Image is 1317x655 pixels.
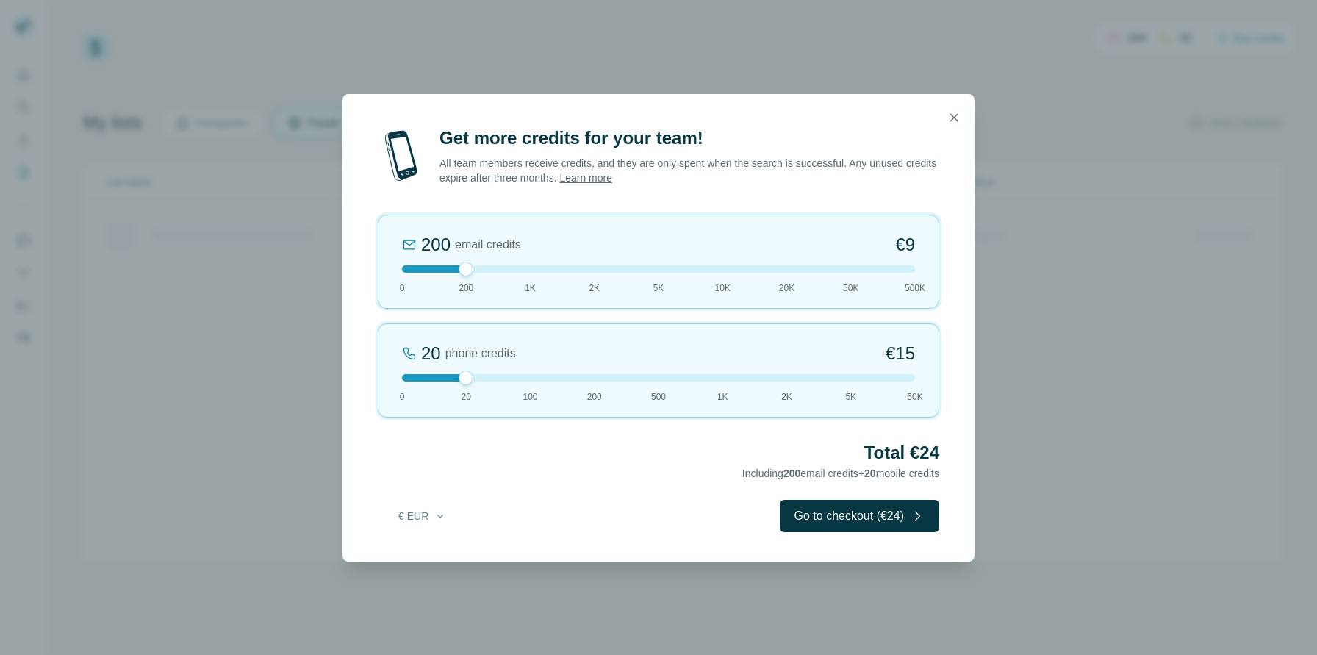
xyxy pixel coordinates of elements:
span: 50K [907,390,922,404]
span: 1K [525,282,536,295]
span: Including email credits + mobile credits [742,468,939,479]
span: €9 [895,233,915,257]
span: 0 [400,390,405,404]
span: 200 [459,282,473,295]
span: email credits [455,236,521,254]
span: 2K [781,390,792,404]
p: All team members receive credits, and they are only spent when the search is successful. Any unus... [439,156,939,185]
span: 2K [589,282,600,295]
span: €15 [886,342,915,365]
h2: Total €24 [378,441,939,465]
span: 1K [717,390,728,404]
span: phone credits [445,345,516,362]
span: 20 [864,468,876,479]
img: mobile-phone [378,126,425,185]
span: 20K [779,282,794,295]
span: 20 [462,390,471,404]
span: 500 [651,390,666,404]
div: 200 [421,233,451,257]
span: 200 [783,468,800,479]
span: 200 [587,390,602,404]
button: Go to checkout (€24) [780,500,939,532]
span: 5K [653,282,664,295]
div: 20 [421,342,441,365]
a: Learn more [559,172,612,184]
span: 5K [845,390,856,404]
button: € EUR [388,503,456,529]
span: 50K [843,282,858,295]
span: 0 [400,282,405,295]
span: 500K [905,282,925,295]
span: 100 [523,390,537,404]
span: 10K [715,282,731,295]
